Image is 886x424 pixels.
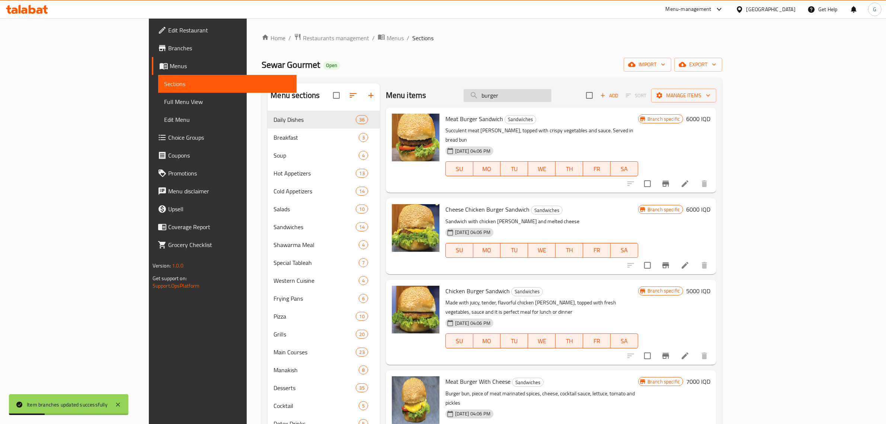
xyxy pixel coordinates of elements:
[473,333,501,348] button: MO
[268,182,380,200] div: Cold Appetizers14
[274,348,356,357] div: Main Courses
[168,133,291,142] span: Choice Groups
[172,261,183,270] span: 1.0.0
[445,389,638,408] p: Burger bun, piece of meat marinated spices, cheese, cocktail sauce, lettuce, tomato and pickles
[746,5,796,13] div: [GEOGRAPHIC_DATA]
[378,33,404,43] a: Menus
[268,218,380,236] div: Sandwiches14
[476,164,498,174] span: MO
[359,402,368,409] span: 5
[359,241,368,249] span: 4
[445,376,511,387] span: Meat Burger With Cheese
[268,397,380,415] div: Cocktail5
[152,39,297,57] a: Branches
[500,161,528,176] button: TU
[152,236,297,254] a: Grocery Checklist
[657,347,675,365] button: Branch-specific-item
[274,312,356,321] div: Pizza
[681,351,690,360] a: Edit menu item
[274,366,358,374] span: Manakish
[392,204,439,252] img: Cheese Chicken Burger Sandwich
[614,164,635,174] span: SA
[464,89,551,102] input: search
[274,133,358,142] span: Breakfast
[528,333,556,348] button: WE
[559,245,580,256] span: TH
[268,343,380,361] div: Main Courses23
[473,243,501,258] button: MO
[303,34,369,42] span: Restaurants management
[359,259,368,266] span: 7
[531,206,562,215] span: Sandwiches
[268,254,380,272] div: Special Tableah7
[614,336,635,347] span: SA
[356,115,368,124] div: items
[500,333,528,348] button: TU
[556,333,583,348] button: TH
[695,175,713,193] button: delete
[644,206,683,213] span: Branch specific
[387,34,404,42] span: Menus
[153,261,171,270] span: Version:
[512,287,543,296] span: Sandwiches
[268,164,380,182] div: Hot Appetizers13
[412,34,434,42] span: Sections
[583,243,611,258] button: FR
[445,298,638,317] p: Made with juicy, tender, flavorful chicken [PERSON_NAME], topped with fresh vegetables, sauce and...
[445,161,473,176] button: SU
[268,200,380,218] div: Salads10
[686,376,710,387] h6: 7000 IQD
[582,88,597,103] span: Select section
[445,204,530,215] span: Cheese Chicken Burger Sandwich
[152,129,297,146] a: Choice Groups
[597,90,621,101] span: Add item
[681,261,690,270] a: Edit menu item
[559,336,580,347] span: TH
[657,175,675,193] button: Branch-specific-item
[586,336,608,347] span: FR
[449,336,470,347] span: SU
[356,385,367,392] span: 35
[274,205,356,213] span: Salads
[644,287,683,294] span: Branch specific
[476,245,498,256] span: MO
[27,401,108,409] div: Item branches updated successfully
[583,333,611,348] button: FR
[168,151,291,160] span: Coupons
[274,330,356,339] span: Grills
[158,75,297,93] a: Sections
[651,89,716,102] button: Manage items
[274,169,356,178] div: Hot Appetizers
[666,5,711,14] div: Menu-management
[686,114,710,124] h6: 6000 IQD
[695,347,713,365] button: delete
[164,97,291,106] span: Full Menu View
[359,401,368,410] div: items
[503,164,525,174] span: TU
[362,86,380,104] button: Add section
[531,164,553,174] span: WE
[274,222,356,231] span: Sandwiches
[680,60,716,69] span: export
[359,152,368,159] span: 4
[274,240,358,249] span: Shawarma Meal
[407,34,409,42] li: /
[372,34,375,42] li: /
[359,367,368,374] span: 8
[359,151,368,160] div: items
[168,44,291,53] span: Branches
[630,60,665,69] span: import
[476,336,498,347] span: MO
[452,229,493,236] span: [DATE] 04:06 PM
[449,245,470,256] span: SU
[152,21,297,39] a: Edit Restaurant
[153,273,187,283] span: Get support on:
[274,115,356,124] span: Daily Dishes
[359,133,368,142] div: items
[359,134,368,141] span: 3
[452,320,493,327] span: [DATE] 04:06 PM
